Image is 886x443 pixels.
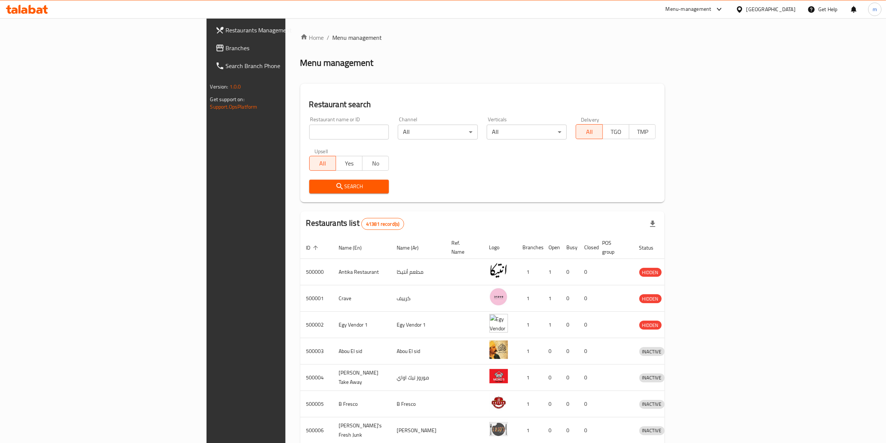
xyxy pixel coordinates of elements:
span: HIDDEN [639,295,662,303]
td: 0 [579,259,596,285]
td: B Fresco [391,391,446,417]
th: Branches [517,236,543,259]
span: INACTIVE [639,400,665,408]
td: 0 [579,338,596,365]
img: B Fresco [489,393,508,412]
button: No [362,156,389,171]
td: 0 [561,285,579,312]
a: Branches [209,39,355,57]
td: 0 [543,338,561,365]
button: TGO [602,124,629,139]
span: Yes [339,158,359,169]
img: Egy Vendor 1 [489,314,508,333]
span: TMP [632,126,653,137]
img: Abou El sid [489,340,508,359]
span: Restaurants Management [226,26,349,35]
span: HIDDEN [639,321,662,330]
td: 1 [543,312,561,338]
h2: Restaurant search [309,99,656,110]
td: 0 [579,365,596,391]
span: Search Branch Phone [226,61,349,70]
span: Menu management [333,33,382,42]
span: No [365,158,386,169]
td: 1 [517,391,543,417]
th: Busy [561,236,579,259]
span: INACTIVE [639,426,665,435]
span: Name (En) [339,243,372,252]
div: All [487,125,567,139]
td: [PERSON_NAME] Take Away [333,365,391,391]
th: Closed [579,236,596,259]
td: 0 [561,259,579,285]
img: Crave [489,288,508,306]
td: 0 [579,285,596,312]
span: Get support on: [210,94,244,104]
span: POS group [602,238,624,256]
span: m [873,5,877,13]
td: Egy Vendor 1 [391,312,446,338]
td: 1 [517,259,543,285]
a: Support.OpsPlatform [210,102,258,112]
span: INACTIVE [639,373,665,382]
div: HIDDEN [639,268,662,277]
h2: Menu management [300,57,374,69]
td: 0 [561,391,579,417]
div: Total records count [361,218,404,230]
th: Logo [483,236,517,259]
td: 1 [543,285,561,312]
td: 0 [579,312,596,338]
span: Branches [226,44,349,52]
td: 0 [561,338,579,365]
span: Ref. Name [452,238,474,256]
td: Abou El sid [333,338,391,365]
span: Search [315,182,383,191]
div: Menu-management [666,5,711,14]
span: TGO [606,126,626,137]
button: Yes [336,156,362,171]
span: All [313,158,333,169]
span: Status [639,243,663,252]
td: B Fresco [333,391,391,417]
a: Search Branch Phone [209,57,355,75]
button: All [576,124,602,139]
nav: breadcrumb [300,33,665,42]
span: All [579,126,599,137]
td: 0 [543,365,561,391]
td: 0 [543,391,561,417]
td: كرييف [391,285,446,312]
div: HIDDEN [639,294,662,303]
button: TMP [629,124,656,139]
span: ID [306,243,320,252]
span: Version: [210,82,228,92]
a: Restaurants Management [209,21,355,39]
span: Name (Ar) [397,243,429,252]
td: موروز تيك اواي [391,365,446,391]
span: INACTIVE [639,347,665,356]
td: 0 [561,312,579,338]
span: 1.0.0 [230,82,241,92]
td: 1 [517,312,543,338]
label: Upsell [314,148,328,154]
span: 41381 record(s) [362,221,404,228]
div: Export file [644,215,662,233]
input: Search for restaurant name or ID.. [309,125,389,139]
div: All [398,125,478,139]
td: 1 [517,365,543,391]
td: 0 [561,365,579,391]
td: 1 [517,338,543,365]
td: Egy Vendor 1 [333,312,391,338]
div: INACTIVE [639,400,665,409]
h2: Restaurants list [306,218,404,230]
div: [GEOGRAPHIC_DATA] [746,5,796,13]
button: All [309,156,336,171]
button: Search [309,180,389,193]
td: Abou El sid [391,338,446,365]
td: 1 [517,285,543,312]
label: Delivery [581,117,599,122]
th: Open [543,236,561,259]
td: Antika Restaurant [333,259,391,285]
